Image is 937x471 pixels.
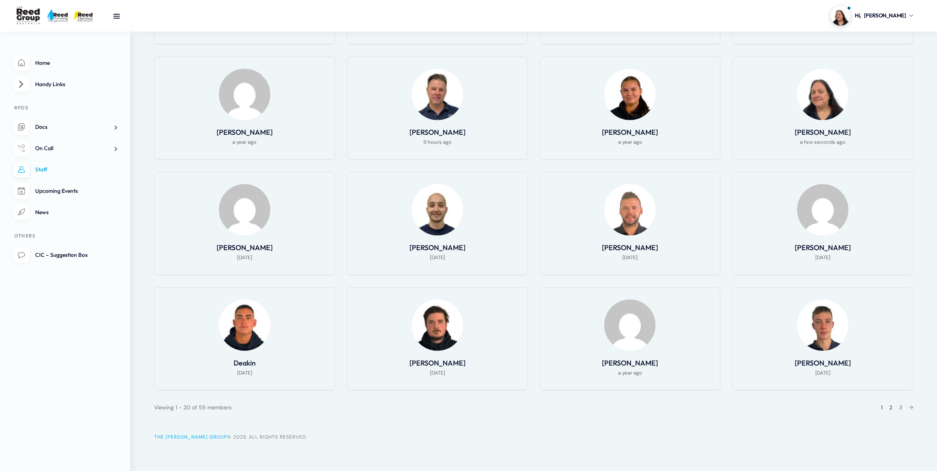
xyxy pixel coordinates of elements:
span: Hi, [855,11,861,20]
img: Profile Photo [412,300,463,351]
span: 9 hours ago [423,138,452,147]
img: Profile Photo [604,69,656,120]
a: [PERSON_NAME] [795,358,851,367]
span: a year ago [618,368,642,378]
span: [DATE] [237,368,252,378]
span: a few seconds ago [800,138,846,147]
a: [PERSON_NAME] [795,243,851,252]
a: [PERSON_NAME] [602,128,658,137]
div: Viewing 1 - 20 of 55 members [154,403,232,412]
img: Profile Photo [219,69,270,120]
a: 2 [889,404,892,411]
a: The [PERSON_NAME] Group [154,434,227,440]
img: Profile Photo [797,184,848,236]
span: [DATE] [430,368,445,378]
img: Profile Photo [797,300,848,351]
span: [PERSON_NAME] [864,11,906,20]
a: [PERSON_NAME] [409,128,466,137]
a: [PERSON_NAME] [602,243,658,252]
a: Profile picture of Carmen MontaltoHi,[PERSON_NAME] [831,6,913,26]
img: Profile Photo [219,300,270,351]
span: [DATE] [237,253,252,262]
span: a year ago [232,138,256,147]
div: © 2025. All Rights Reserved. [154,432,913,442]
span: [DATE] [815,253,830,262]
img: Profile Photo [412,69,463,120]
span: [DATE] [622,253,637,262]
a: [PERSON_NAME] [602,358,658,367]
a: → [909,404,913,411]
a: [PERSON_NAME] [409,243,466,252]
img: Profile Photo [797,69,848,120]
span: [DATE] [815,368,830,378]
a: [PERSON_NAME] [795,128,851,137]
span: a year ago [618,138,642,147]
img: Profile Photo [604,184,656,236]
a: [PERSON_NAME] [217,243,273,252]
a: 3 [899,404,902,411]
img: Profile Photo [412,184,463,236]
a: [PERSON_NAME] [217,128,273,137]
img: Profile Photo [219,184,270,236]
img: Profile Photo [604,300,656,351]
img: Profile picture of Carmen Montalto [831,6,850,26]
span: [DATE] [430,253,445,262]
span: 1 [881,404,882,411]
a: Deakin [234,358,256,367]
a: [PERSON_NAME] [409,358,466,367]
